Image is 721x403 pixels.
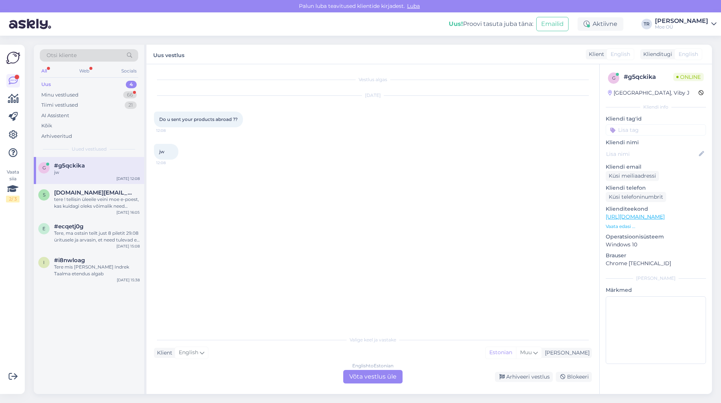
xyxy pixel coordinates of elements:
[54,189,132,196] span: s.aasma.sa@gmail.com
[54,196,140,210] div: tere ! tellisin üleeile veini moe e-poest, kas kuidagi oleks võimalik need [PERSON_NAME] saada?
[116,176,140,181] div: [DATE] 12:08
[54,230,140,243] div: Tere, ma ostsin teilt just 8 piletit 29.08 üritusele ja arvasin, et need tulevad e- mailile nagu ...
[159,116,238,122] span: Do u sent your products abroad ??
[655,18,716,30] a: [PERSON_NAME]Moe OÜ
[41,133,72,140] div: Arhiveeritud
[123,91,137,99] div: 66
[679,50,698,58] span: English
[154,92,592,99] div: [DATE]
[116,210,140,215] div: [DATE] 16:05
[78,66,91,76] div: Web
[154,337,592,343] div: Valige keel ja vastake
[54,264,140,277] div: Tere mis [PERSON_NAME] Indrek Taalma etendus algab
[612,75,615,81] span: g
[154,76,592,83] div: Vestlus algas
[606,205,706,213] p: Klienditeekond
[6,196,20,202] div: 2 / 3
[606,192,666,202] div: Küsi telefoninumbrit
[606,163,706,171] p: Kliendi email
[126,81,137,88] div: 4
[655,24,708,30] div: Moe OÜ
[608,89,689,97] div: [GEOGRAPHIC_DATA], Viby J
[520,349,532,356] span: Muu
[606,286,706,294] p: Märkmed
[542,349,590,357] div: [PERSON_NAME]
[673,73,704,81] span: Online
[556,372,592,382] div: Blokeeri
[606,275,706,282] div: [PERSON_NAME]
[41,81,51,88] div: Uus
[536,17,569,31] button: Emailid
[156,128,184,133] span: 12:08
[405,3,422,9] span: Luba
[6,169,20,202] div: Vaata siia
[641,19,652,29] div: TR
[495,372,553,382] div: Arhiveeri vestlus
[606,139,706,146] p: Kliendi nimi
[343,370,403,383] div: Võta vestlus üle
[41,122,52,130] div: Kõik
[640,50,672,58] div: Klienditugi
[578,17,623,31] div: Aktiivne
[606,252,706,260] p: Brauser
[624,72,673,82] div: # g5qckika
[120,66,138,76] div: Socials
[40,66,48,76] div: All
[606,104,706,110] div: Kliendi info
[41,91,78,99] div: Minu vestlused
[41,112,69,119] div: AI Assistent
[116,243,140,249] div: [DATE] 15:08
[54,223,83,230] span: #ecqetj0g
[606,124,706,136] input: Lisa tag
[606,150,697,158] input: Lisa nimi
[606,213,665,220] a: [URL][DOMAIN_NAME]
[606,260,706,267] p: Chrome [TECHNICAL_ID]
[42,226,45,231] span: e
[606,184,706,192] p: Kliendi telefon
[54,169,140,176] div: jw
[43,192,45,198] span: s
[54,257,85,264] span: #i8nwloag
[154,349,172,357] div: Klient
[586,50,604,58] div: Klient
[43,260,45,265] span: i
[606,223,706,230] p: Vaata edasi ...
[606,115,706,123] p: Kliendi tag'id
[486,347,516,358] div: Estonian
[47,51,77,59] span: Otsi kliente
[606,241,706,249] p: Windows 10
[159,149,164,154] span: jw
[42,165,46,171] span: g
[54,162,85,169] span: #g5qckika
[153,49,184,59] label: Uus vestlus
[449,20,533,29] div: Proovi tasuta juba täna:
[606,171,659,181] div: Küsi meiliaadressi
[611,50,630,58] span: English
[117,277,140,283] div: [DATE] 15:38
[72,146,107,152] span: Uued vestlused
[156,160,184,166] span: 12:08
[6,51,20,65] img: Askly Logo
[41,101,78,109] div: Tiimi vestlused
[352,362,394,369] div: English to Estonian
[179,349,198,357] span: English
[606,233,706,241] p: Operatsioonisüsteem
[655,18,708,24] div: [PERSON_NAME]
[125,101,137,109] div: 21
[449,20,463,27] b: Uus!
